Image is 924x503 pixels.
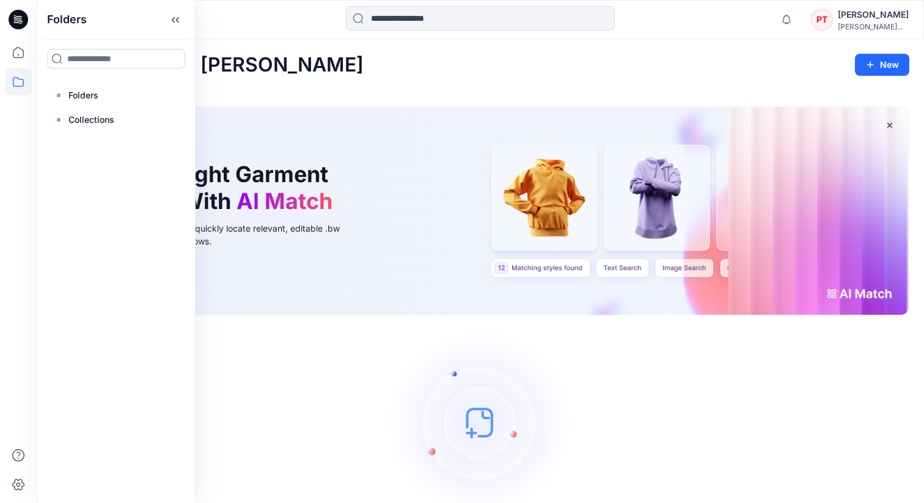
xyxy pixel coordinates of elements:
[82,161,339,214] h1: Find the Right Garment Instantly With
[68,112,114,127] p: Collections
[82,222,357,248] div: Use text or image search to quickly locate relevant, editable .bw files for faster design workflows.
[68,88,98,103] p: Folders
[237,188,332,215] span: AI Match
[838,7,909,22] div: [PERSON_NAME]
[855,54,909,76] button: New
[811,9,833,31] div: PT
[51,54,364,76] h2: Welcome back, [PERSON_NAME]
[838,22,909,31] div: [PERSON_NAME]...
